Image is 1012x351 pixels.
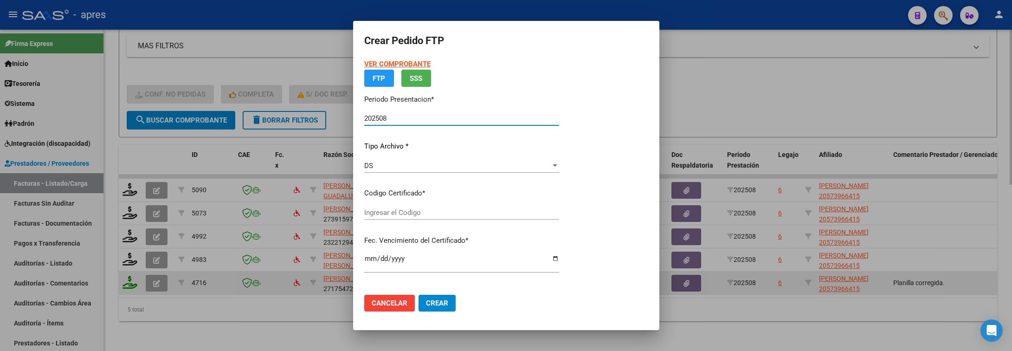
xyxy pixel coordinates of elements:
[373,74,385,83] span: FTP
[364,94,559,105] p: Periodo Presentacion
[364,141,559,152] p: Tipo Archivo *
[364,235,559,246] p: Fec. Vencimiento del Certificado
[364,32,648,50] h2: Crear Pedido FTP
[980,319,1003,342] div: Open Intercom Messenger
[364,188,559,199] p: Codigo Certificado
[364,70,394,87] button: FTP
[372,299,407,307] span: Cancelar
[410,74,422,83] span: SSS
[364,162,373,170] span: DS
[401,70,431,87] button: SSS
[364,60,431,68] a: VER COMPROBANTE
[426,299,448,307] span: Crear
[364,295,415,312] button: Cancelar
[419,295,456,312] button: Crear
